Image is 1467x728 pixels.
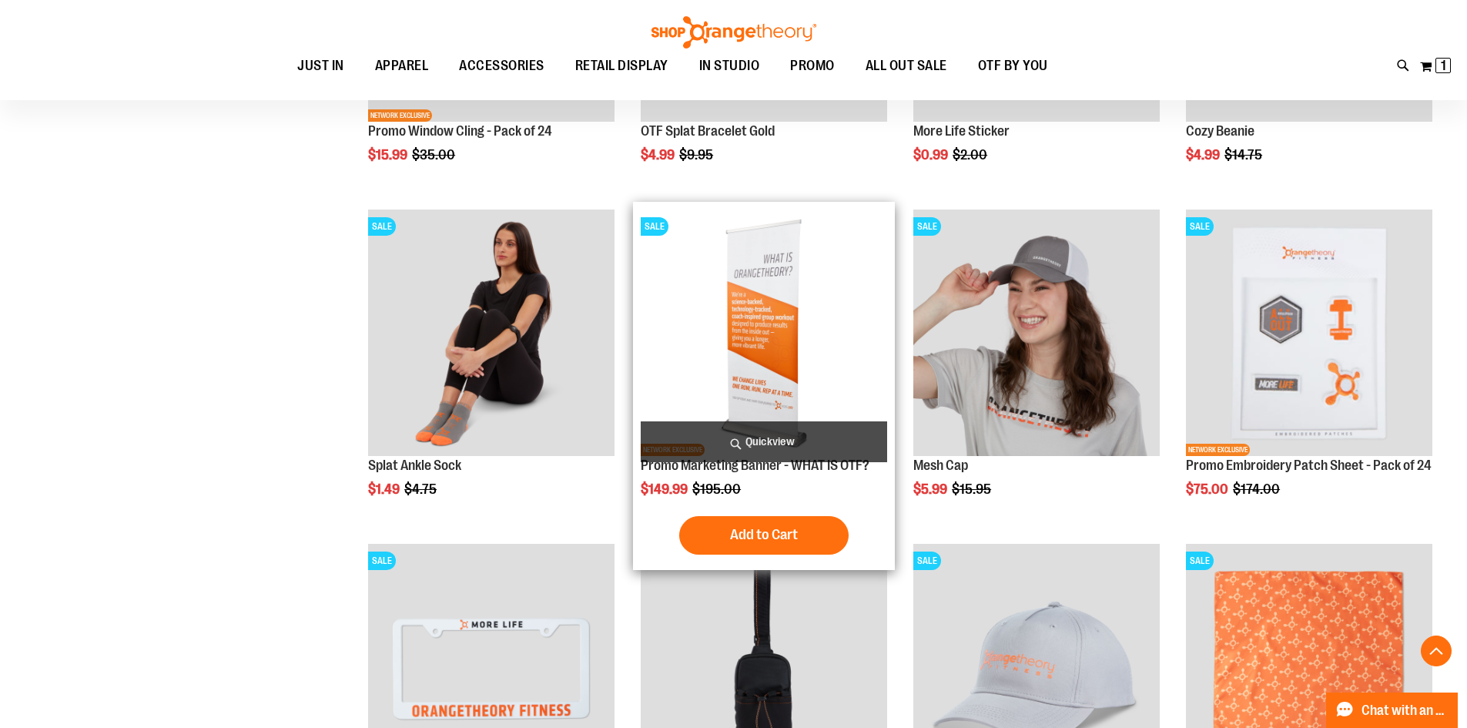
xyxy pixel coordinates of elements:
[699,49,760,83] span: IN STUDIO
[906,202,1167,536] div: product
[913,217,941,236] span: SALE
[459,49,544,83] span: ACCESSORIES
[1186,552,1214,570] span: SALE
[1186,217,1214,236] span: SALE
[1186,444,1250,456] span: NETWORK EXCLUSIVE
[952,481,993,497] span: $15.95
[641,147,677,163] span: $4.99
[412,147,457,163] span: $35.00
[1186,458,1432,473] a: Promo Embroidery Patch Sheet - Pack of 24
[913,481,950,497] span: $5.99
[641,481,690,497] span: $149.99
[641,421,887,462] a: Quickview
[913,210,1160,456] img: Product image for Orangetheory Mesh Cap
[368,481,402,497] span: $1.49
[1421,636,1452,666] button: Back To Top
[368,147,410,163] span: $15.99
[404,481,439,497] span: $4.75
[1441,58,1446,73] span: 1
[297,49,344,83] span: JUST IN
[641,458,869,473] a: Promo Marketing Banner - WHAT IS OTF?
[641,210,887,456] img: Product image for WHAT IS OTF? MARKETING BANNER
[375,49,429,83] span: APPAREL
[368,458,461,473] a: Splat Ankle Sock
[913,458,968,473] a: Mesh Cap
[368,217,396,236] span: SALE
[978,49,1048,83] span: OTF BY YOU
[1361,703,1449,718] span: Chat with an Expert
[649,16,819,49] img: Shop Orangetheory
[913,123,1010,139] a: More Life Sticker
[866,49,947,83] span: ALL OUT SALE
[1178,202,1440,536] div: product
[790,49,835,83] span: PROMO
[641,217,668,236] span: SALE
[679,147,715,163] span: $9.95
[641,123,775,139] a: OTF Splat Bracelet Gold
[953,147,990,163] span: $2.00
[913,147,950,163] span: $0.99
[1326,693,1459,728] button: Chat with an Expert
[1233,481,1282,497] span: $174.00
[730,526,798,543] span: Add to Cart
[679,516,849,555] button: Add to Cart
[368,552,396,570] span: SALE
[368,210,615,458] a: Product image for Splat Ankle SockSALE
[692,481,743,497] span: $195.00
[641,210,887,458] a: Product image for WHAT IS OTF? MARKETING BANNERSALENETWORK EXCLUSIVE
[575,49,668,83] span: RETAIL DISPLAY
[1186,210,1432,458] a: Product image for Embroidery Patch Sheet - Pack of 24SALENETWORK EXCLUSIVE
[633,202,895,570] div: product
[1224,147,1264,163] span: $14.75
[1186,123,1254,139] a: Cozy Beanie
[913,552,941,570] span: SALE
[360,202,622,536] div: product
[368,109,432,122] span: NETWORK EXCLUSIVE
[1186,147,1222,163] span: $4.99
[368,123,552,139] a: Promo Window Cling - Pack of 24
[913,210,1160,458] a: Product image for Orangetheory Mesh CapSALE
[1186,481,1231,497] span: $75.00
[368,210,615,456] img: Product image for Splat Ankle Sock
[1186,210,1432,456] img: Product image for Embroidery Patch Sheet - Pack of 24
